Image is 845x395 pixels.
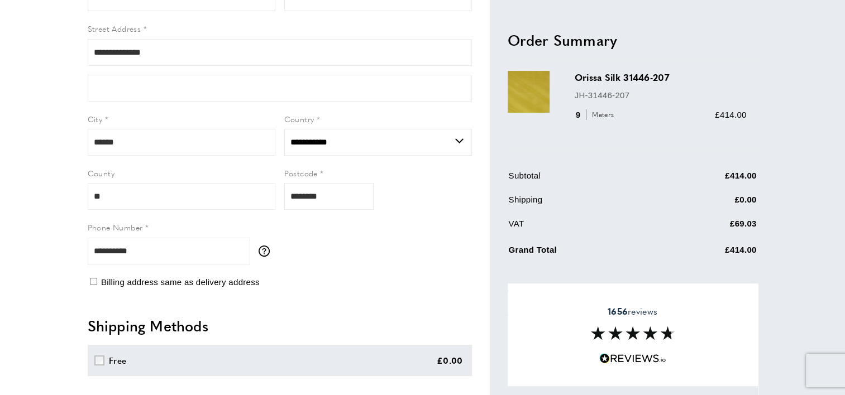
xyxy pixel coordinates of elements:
[659,169,757,191] td: £414.00
[284,167,318,179] span: Postcode
[284,113,314,124] span: Country
[509,169,658,191] td: Subtotal
[575,71,747,84] h3: Orissa Silk 31446-207
[608,305,628,317] strong: 1656
[88,221,143,233] span: Phone Number
[109,354,126,367] div: Free
[575,89,747,102] p: JH-31446-207
[88,167,114,179] span: County
[88,316,472,336] h2: Shipping Methods
[90,278,97,285] input: Billing address same as delivery address
[437,354,463,367] div: £0.00
[599,353,666,364] img: Reviews.io 5 stars
[88,23,141,34] span: Street Address
[101,277,260,287] span: Billing address same as delivery address
[659,193,757,215] td: £0.00
[259,245,275,257] button: More information
[88,113,103,124] span: City
[508,30,758,50] h2: Order Summary
[586,110,617,121] span: Meters
[715,110,746,119] span: £414.00
[509,193,658,215] td: Shipping
[591,326,675,340] img: Reviews section
[575,108,618,122] div: 9
[509,241,658,265] td: Grand Total
[509,217,658,239] td: VAT
[508,71,550,113] img: Orissa Silk 31446-207
[608,306,657,317] span: reviews
[659,241,757,265] td: £414.00
[508,281,589,295] span: Apply Discount Code
[659,217,757,239] td: £69.03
